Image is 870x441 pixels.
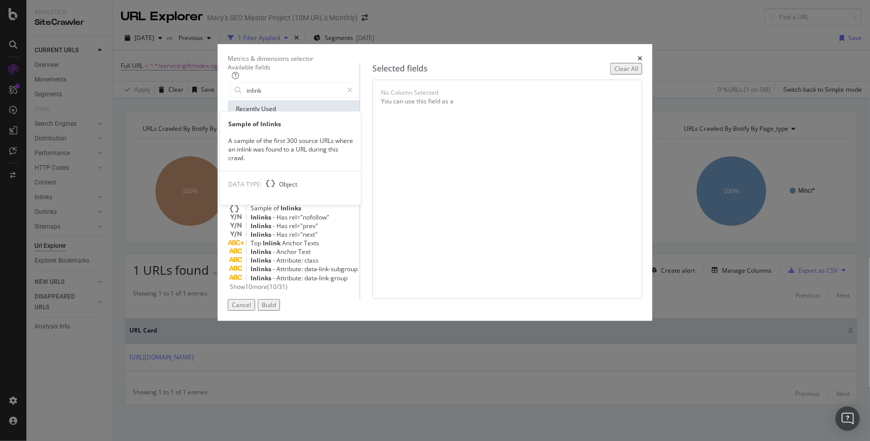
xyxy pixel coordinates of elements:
[276,222,289,230] span: Has
[276,230,289,239] span: Has
[220,120,361,128] div: Sample of Inlinks
[279,180,297,189] span: Object
[251,204,273,212] span: Sample
[230,282,267,291] span: Show 10 more
[258,299,280,311] button: Build
[228,54,314,63] div: Metrics & dimensions selector
[281,204,301,212] span: Inlinks
[304,265,358,273] span: data-link-subgroup
[251,274,273,282] span: Inlinks
[263,239,282,247] span: Inlink
[273,256,276,265] span: -
[246,83,342,98] input: Search by field name
[228,63,360,71] div: Available fields
[381,88,438,97] div: No Column Selected
[276,274,304,282] span: Attribute:
[251,247,273,256] span: Inlinks
[228,299,255,311] button: Cancel
[273,274,276,282] span: -
[304,274,347,282] span: data-link-group
[262,301,276,309] div: Build
[273,222,276,230] span: -
[276,256,304,265] span: Attribute:
[276,247,298,256] span: Anchor
[273,213,276,222] span: -
[251,239,263,247] span: Top
[836,407,860,431] div: Open Intercom Messenger
[638,54,642,63] div: times
[381,97,634,105] div: You can use this field as a
[304,239,319,247] span: Texts
[282,239,304,247] span: Anchor
[218,44,653,321] div: modal
[228,100,360,117] div: Recently Used
[251,265,273,273] span: Inlinks
[251,230,273,239] span: Inlinks
[267,282,288,291] span: ( 10 / 31 )
[273,247,276,256] span: -
[232,301,251,309] div: Cancel
[289,213,329,222] span: rel="nofollow"
[610,63,642,75] button: Clear All
[273,230,276,239] span: -
[614,64,638,73] div: Clear All
[220,136,361,162] div: A sample of the first 300 source URLs where an inlink was found to a URL during this crawl.
[372,63,428,75] div: Selected fields
[298,247,310,256] span: Text
[251,213,273,222] span: Inlinks
[289,222,318,230] span: rel="prev"
[276,265,304,273] span: Attribute:
[228,180,262,189] span: DATA TYPE:
[276,213,289,222] span: Has
[289,230,318,239] span: rel="next"
[273,204,281,212] span: of
[251,256,273,265] span: Inlinks
[251,222,273,230] span: Inlinks
[304,256,319,265] span: class
[273,265,276,273] span: -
